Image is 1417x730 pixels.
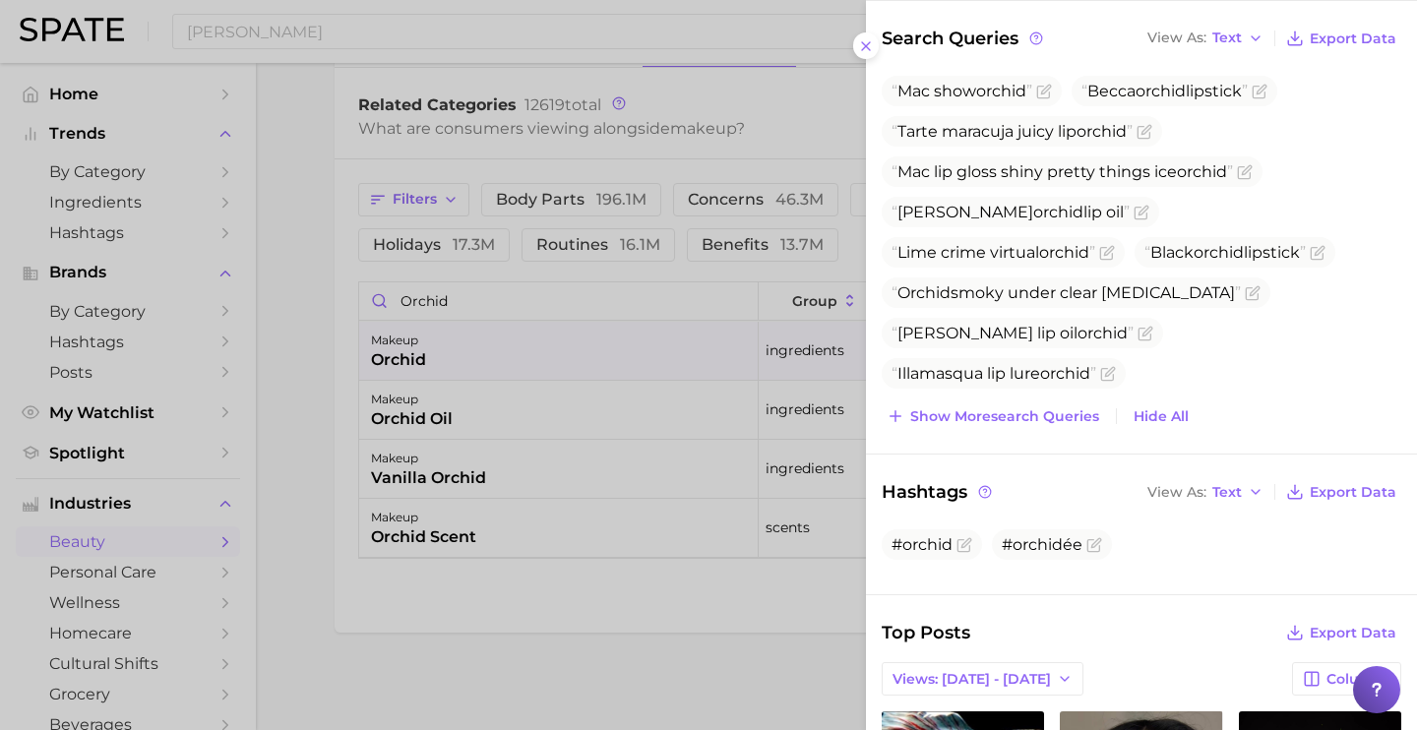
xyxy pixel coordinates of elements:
[1310,245,1325,261] button: Flag as miscategorized or irrelevant
[882,662,1083,696] button: Views: [DATE] - [DATE]
[1100,366,1116,382] button: Flag as miscategorized or irrelevant
[1292,662,1401,696] button: Columns
[1099,245,1115,261] button: Flag as miscategorized or irrelevant
[892,203,1130,221] span: [PERSON_NAME] lip oil
[882,25,1046,52] span: Search Queries
[897,283,951,302] span: Orchid
[1086,537,1102,553] button: Flag as miscategorized or irrelevant
[892,82,1032,100] span: Mac show
[893,671,1051,688] span: Views: [DATE] - [DATE]
[1147,487,1206,498] span: View As
[1081,82,1248,100] span: Becca lipstick
[976,82,1026,100] span: orchid
[1137,124,1152,140] button: Flag as miscategorized or irrelevant
[1212,487,1242,498] span: Text
[1237,164,1253,180] button: Flag as miscategorized or irrelevant
[1144,243,1306,262] span: Black lipstick
[1194,243,1244,262] span: orchid
[1281,619,1401,646] button: Export Data
[1245,285,1261,301] button: Flag as miscategorized or irrelevant
[1033,203,1083,221] span: orchid
[1310,30,1396,47] span: Export Data
[1129,403,1194,430] button: Hide All
[1142,26,1268,51] button: View AsText
[910,408,1099,425] span: Show more search queries
[1310,484,1396,501] span: Export Data
[1040,364,1090,383] span: orchid
[1147,32,1206,43] span: View As
[1212,32,1242,43] span: Text
[892,243,1095,262] span: Lime crime virtual
[1136,82,1186,100] span: orchid
[956,537,972,553] button: Flag as miscategorized or irrelevant
[1077,122,1127,141] span: orchid
[1039,243,1089,262] span: orchid
[1134,205,1149,220] button: Flag as miscategorized or irrelevant
[892,364,1096,383] span: Illamasqua lip lure
[1281,478,1401,506] button: Export Data
[1002,535,1082,554] span: #orchidée
[892,324,1134,342] span: [PERSON_NAME] lip oil
[1134,408,1189,425] span: Hide All
[882,402,1104,430] button: Show moresearch queries
[1142,479,1268,505] button: View AsText
[1326,671,1390,688] span: Columns
[892,162,1233,181] span: Mac lip gloss shiny pretty things ice
[1281,25,1401,52] button: Export Data
[1177,162,1227,181] span: orchid
[1036,84,1052,99] button: Flag as miscategorized or irrelevant
[1078,324,1128,342] span: orchid
[882,478,995,506] span: Hashtags
[1138,326,1153,341] button: Flag as miscategorized or irrelevant
[892,535,953,554] span: #orchid
[892,122,1133,141] span: Tarte maracuja juicy lip
[882,619,970,646] span: Top Posts
[892,283,1241,302] span: smoky under clear [MEDICAL_DATA]
[1310,625,1396,641] span: Export Data
[1252,84,1267,99] button: Flag as miscategorized or irrelevant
